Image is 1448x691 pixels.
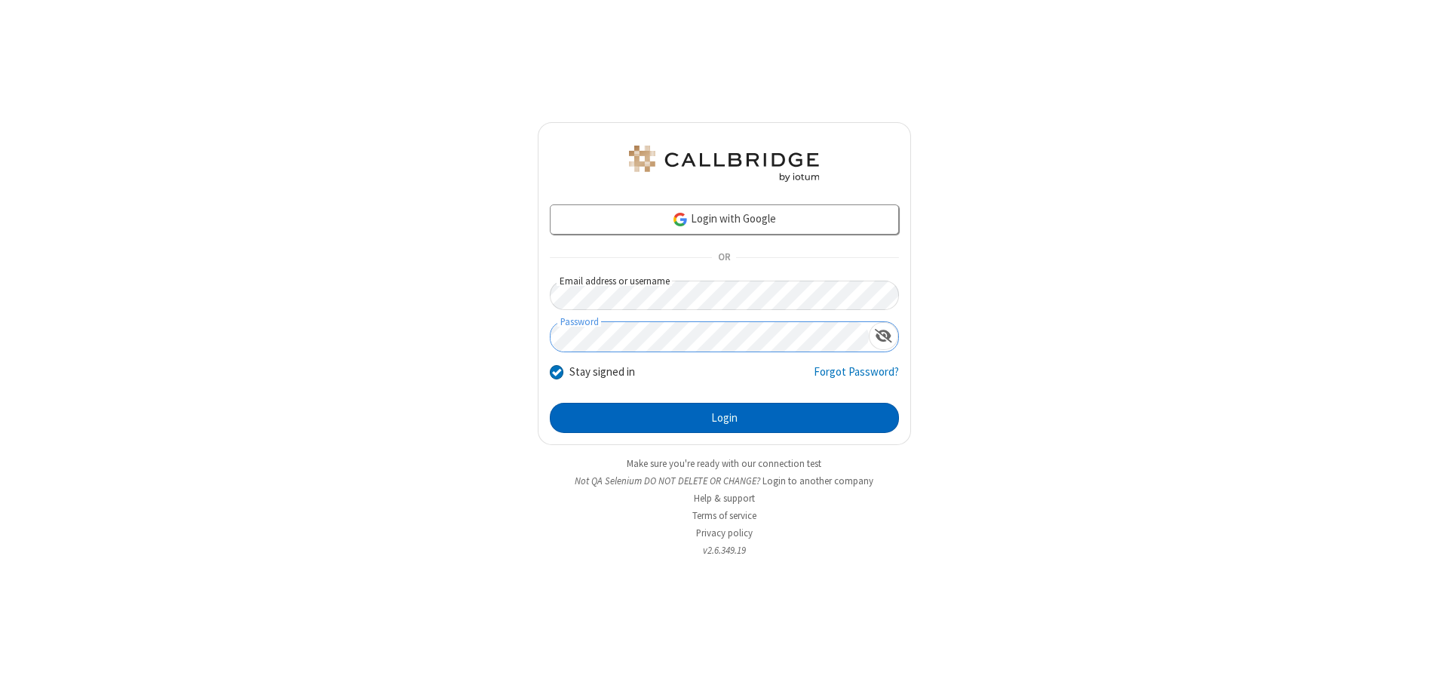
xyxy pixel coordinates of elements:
input: Email address or username [550,281,899,310]
li: v2.6.349.19 [538,543,911,557]
input: Password [551,322,869,352]
div: Show password [869,322,898,350]
img: QA Selenium DO NOT DELETE OR CHANGE [626,146,822,182]
li: Not QA Selenium DO NOT DELETE OR CHANGE? [538,474,911,488]
button: Login to another company [762,474,873,488]
img: google-icon.png [672,211,689,228]
span: OR [712,247,736,269]
a: Terms of service [692,509,756,522]
a: Make sure you're ready with our connection test [627,457,821,470]
a: Forgot Password? [814,364,899,392]
label: Stay signed in [569,364,635,381]
a: Login with Google [550,204,899,235]
a: Privacy policy [696,527,753,539]
a: Help & support [694,492,755,505]
button: Login [550,403,899,433]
